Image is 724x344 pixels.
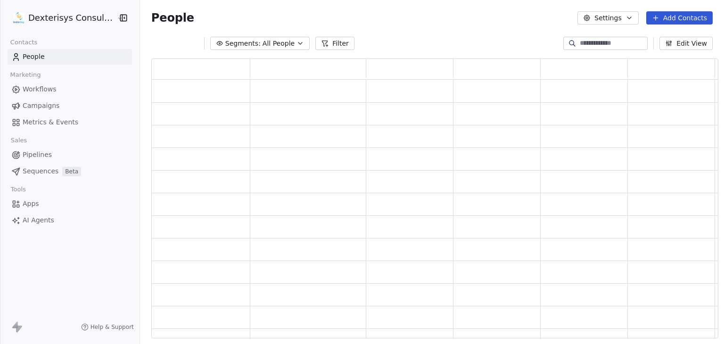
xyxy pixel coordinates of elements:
[8,196,132,212] a: Apps
[8,82,132,97] a: Workflows
[8,98,132,114] a: Campaigns
[151,11,194,25] span: People
[659,37,713,50] button: Edit View
[62,167,81,176] span: Beta
[7,133,31,147] span: Sales
[23,166,58,176] span: Sequences
[23,101,59,111] span: Campaigns
[23,117,78,127] span: Metrics & Events
[90,323,134,331] span: Help & Support
[6,35,41,49] span: Contacts
[13,12,25,24] img: Dexter%20Logo.jpg
[28,12,115,24] span: Dexterisys Consulting Ltd
[8,164,132,179] a: SequencesBeta
[23,84,57,94] span: Workflows
[646,11,713,25] button: Add Contacts
[8,115,132,130] a: Metrics & Events
[8,49,132,65] a: People
[23,215,54,225] span: AI Agents
[577,11,638,25] button: Settings
[23,52,45,62] span: People
[11,10,110,26] button: Dexterisys Consulting Ltd
[8,147,132,163] a: Pipelines
[263,39,295,49] span: All People
[7,182,30,197] span: Tools
[23,199,39,209] span: Apps
[8,213,132,228] a: AI Agents
[81,323,134,331] a: Help & Support
[6,68,45,82] span: Marketing
[225,39,261,49] span: Segments:
[23,150,52,160] span: Pipelines
[315,37,354,50] button: Filter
